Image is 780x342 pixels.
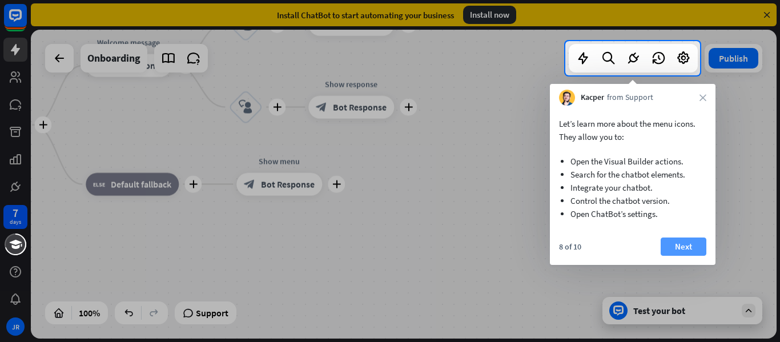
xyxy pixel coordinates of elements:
[559,242,581,252] div: 8 of 10
[570,181,695,194] li: Integrate your chatbot.
[570,155,695,168] li: Open the Visual Builder actions.
[570,194,695,207] li: Control the chatbot version.
[699,94,706,101] i: close
[9,5,43,39] button: Open LiveChat chat widget
[570,168,695,181] li: Search for the chatbot elements.
[661,238,706,256] button: Next
[607,92,653,103] span: from Support
[559,117,706,143] p: Let’s learn more about the menu icons. They allow you to:
[570,207,695,220] li: Open ChatBot’s settings.
[581,92,604,103] span: Kacper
